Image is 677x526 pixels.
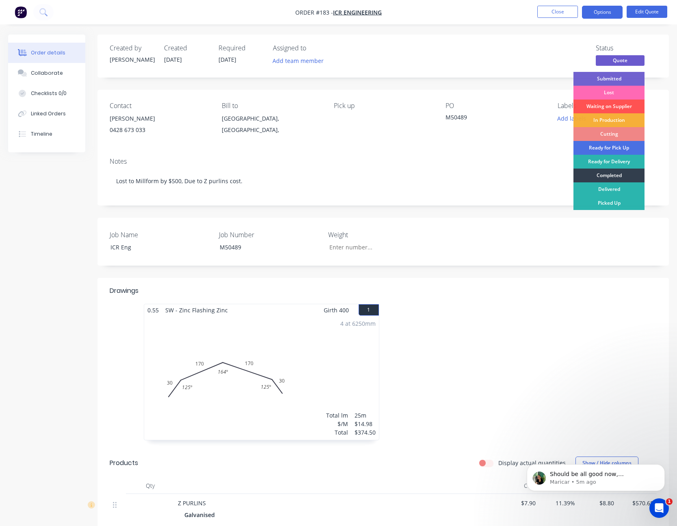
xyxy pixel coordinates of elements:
iframe: Intercom notifications message [515,447,677,504]
label: Weight [328,230,430,240]
span: $7.90 [503,499,536,507]
div: In Production [573,113,645,127]
div: Waiting on Supplier [573,100,645,113]
div: 0428 673 033 [110,124,209,136]
div: Submitted [573,72,645,86]
div: [PERSON_NAME] [110,113,209,124]
button: Checklists 0/0 [8,83,85,104]
div: Ready for Delivery [573,155,645,169]
div: $/M [326,420,348,428]
span: Girth 400 [324,304,349,316]
div: Collaborate [31,69,63,77]
span: 0.55 [144,304,162,316]
div: Linked Orders [31,110,66,117]
span: Quote [596,55,645,65]
div: Contact [110,102,209,110]
button: Timeline [8,124,85,144]
span: [DATE] [164,56,182,63]
button: Close [537,6,578,18]
div: M50489 [213,241,315,253]
div: Total [326,428,348,437]
div: [PERSON_NAME]0428 673 033 [110,113,209,139]
button: Order details [8,43,85,63]
button: Quote [596,55,645,67]
div: Created by [110,44,154,52]
div: Assigned to [273,44,354,52]
button: 1 [359,304,379,316]
label: Job Number [219,230,320,240]
span: Z PURLINS [178,499,206,507]
button: Options [582,6,623,19]
span: Order #183 - [295,9,333,16]
div: Delivered [573,182,645,196]
div: Products [110,458,138,468]
div: Lost [573,86,645,100]
input: Enter number... [322,241,430,253]
div: Required [218,44,263,52]
button: Edit Quote [627,6,667,18]
div: Checklists 0/0 [31,90,67,97]
div: 4 at 6250mm [340,319,376,328]
div: Labels [558,102,657,110]
button: Collaborate [8,63,85,83]
div: Qty [126,478,175,494]
div: Cost [500,478,539,494]
div: M50489 [446,113,545,124]
button: Add labels [553,113,590,124]
div: Notes [110,158,657,165]
div: Total lm [326,411,348,420]
div: Drawings [110,286,138,296]
div: $374.50 [355,428,376,437]
div: Bill to [222,102,321,110]
div: Galvanised [184,509,218,521]
div: Cutting [573,127,645,141]
span: [DATE] [218,56,236,63]
div: 25m [355,411,376,420]
label: Job Name [110,230,211,240]
div: Status [596,44,657,52]
img: Factory [15,6,27,18]
span: SW - Zinc Flashing Zinc [162,304,231,316]
div: Ready for Pick Up [573,141,645,155]
div: Picked Up [573,196,645,210]
div: [PERSON_NAME] [110,55,154,64]
div: ICR Eng [104,241,205,253]
div: Pick up [334,102,433,110]
div: PO [446,102,545,110]
button: Linked Orders [8,104,85,124]
div: Timeline [31,130,52,138]
span: 1 [666,498,673,505]
button: Add team member [268,55,328,66]
button: Add team member [273,55,328,66]
div: Order details [31,49,65,56]
div: Completed [573,169,645,182]
div: 03017017030125º164º125º4 at 6250mmTotal lm$/MTotal25m$14.98$374.50 [144,316,379,440]
div: [GEOGRAPHIC_DATA], [GEOGRAPHIC_DATA], [222,113,321,139]
div: Lost to Millform by $500, Due to Z purlins cost. [110,169,657,193]
a: ICR Engineering [333,9,382,16]
div: $14.98 [355,420,376,428]
div: Created [164,44,209,52]
iframe: Intercom live chat [649,498,669,518]
label: Display actual quantities [498,459,566,467]
div: [GEOGRAPHIC_DATA], [GEOGRAPHIC_DATA], [222,113,321,136]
